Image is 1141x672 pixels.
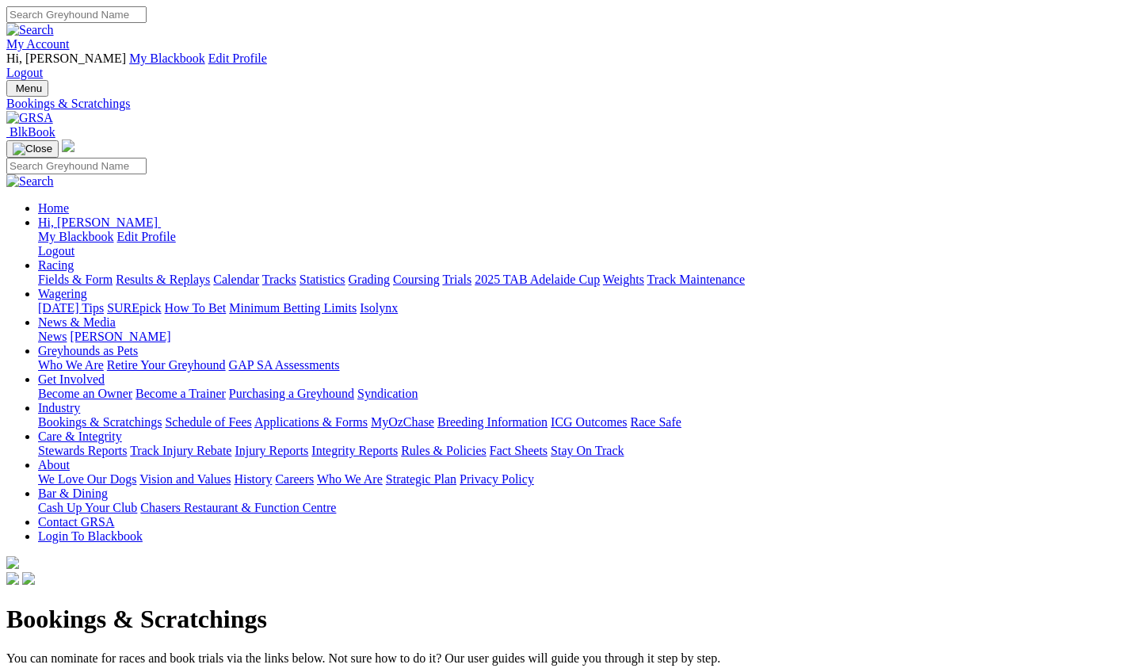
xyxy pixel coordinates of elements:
a: 2025 TAB Adelaide Cup [475,273,600,286]
a: Login To Blackbook [38,529,143,543]
img: Close [13,143,52,155]
span: Hi, [PERSON_NAME] [6,52,126,65]
a: Fact Sheets [490,444,548,457]
a: Greyhounds as Pets [38,344,138,357]
a: BlkBook [6,125,55,139]
button: Toggle navigation [6,80,48,97]
a: Track Maintenance [647,273,745,286]
a: Edit Profile [208,52,267,65]
a: History [234,472,272,486]
a: Stay On Track [551,444,624,457]
a: Logout [38,244,74,258]
div: Care & Integrity [38,444,1135,458]
a: [DATE] Tips [38,301,104,315]
a: Care & Integrity [38,430,122,443]
span: Hi, [PERSON_NAME] [38,216,158,229]
a: Get Involved [38,372,105,386]
a: Purchasing a Greyhound [229,387,354,400]
a: Coursing [393,273,440,286]
a: My Blackbook [129,52,205,65]
a: Who We Are [38,358,104,372]
a: MyOzChase [371,415,434,429]
a: Stewards Reports [38,444,127,457]
button: Toggle navigation [6,140,59,158]
h1: Bookings & Scratchings [6,605,1135,634]
div: Wagering [38,301,1135,315]
a: Statistics [300,273,345,286]
a: Chasers Restaurant & Function Centre [140,501,336,514]
a: We Love Our Dogs [38,472,136,486]
img: logo-grsa-white.png [6,556,19,569]
a: Privacy Policy [460,472,534,486]
a: Become a Trainer [135,387,226,400]
div: Racing [38,273,1135,287]
input: Search [6,158,147,174]
a: Track Injury Rebate [130,444,231,457]
div: Get Involved [38,387,1135,401]
a: About [38,458,70,472]
div: Greyhounds as Pets [38,358,1135,372]
a: Bookings & Scratchings [38,415,162,429]
a: ICG Outcomes [551,415,627,429]
a: Industry [38,401,80,414]
input: Search [6,6,147,23]
img: GRSA [6,111,53,125]
a: Integrity Reports [311,444,398,457]
img: twitter.svg [22,572,35,585]
a: My Blackbook [38,230,114,243]
a: Breeding Information [437,415,548,429]
div: My Account [6,52,1135,80]
div: Hi, [PERSON_NAME] [38,230,1135,258]
img: facebook.svg [6,572,19,585]
a: Bookings & Scratchings [6,97,1135,111]
a: Applications & Forms [254,415,368,429]
a: Careers [275,472,314,486]
a: My Account [6,37,70,51]
a: Bar & Dining [38,487,108,500]
a: Injury Reports [235,444,308,457]
div: About [38,472,1135,487]
a: Edit Profile [117,230,176,243]
a: Retire Your Greyhound [107,358,226,372]
a: Race Safe [630,415,681,429]
a: Racing [38,258,74,272]
img: Search [6,174,54,189]
a: Minimum Betting Limits [229,301,357,315]
a: Become an Owner [38,387,132,400]
a: Schedule of Fees [165,415,251,429]
a: Results & Replays [116,273,210,286]
a: Calendar [213,273,259,286]
a: Contact GRSA [38,515,114,529]
a: SUREpick [107,301,161,315]
a: Weights [603,273,644,286]
a: Rules & Policies [401,444,487,457]
a: Cash Up Your Club [38,501,137,514]
p: You can nominate for races and book trials via the links below. Not sure how to do it? Our user g... [6,651,1135,666]
a: Hi, [PERSON_NAME] [38,216,161,229]
a: Tracks [262,273,296,286]
span: Menu [16,82,42,94]
a: Who We Are [317,472,383,486]
a: Vision and Values [139,472,231,486]
a: Fields & Form [38,273,113,286]
img: logo-grsa-white.png [62,139,74,152]
a: News & Media [38,315,116,329]
a: Strategic Plan [386,472,456,486]
a: Logout [6,66,43,79]
a: Trials [442,273,471,286]
a: How To Bet [165,301,227,315]
a: Wagering [38,287,87,300]
a: Home [38,201,69,215]
a: Isolynx [360,301,398,315]
div: News & Media [38,330,1135,344]
a: [PERSON_NAME] [70,330,170,343]
a: News [38,330,67,343]
img: Search [6,23,54,37]
a: Grading [349,273,390,286]
div: Bar & Dining [38,501,1135,515]
span: BlkBook [10,125,55,139]
div: Industry [38,415,1135,430]
a: GAP SA Assessments [229,358,340,372]
a: Syndication [357,387,418,400]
